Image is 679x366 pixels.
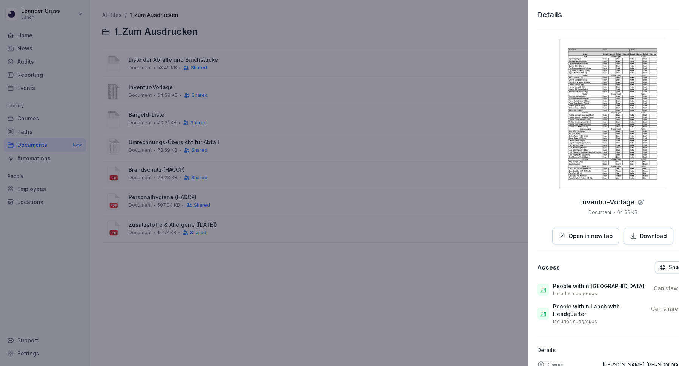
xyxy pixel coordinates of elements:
[651,305,678,313] p: Can share
[559,39,666,189] img: thumbnail
[588,209,611,216] p: Document
[654,285,678,292] p: Can view
[552,228,619,245] button: Open in new tab
[537,264,560,271] div: Access
[581,198,634,206] p: Inventur-Vorlage
[553,303,645,318] p: People within Lanch with Headquarter
[553,282,644,290] p: People within [GEOGRAPHIC_DATA]
[553,291,597,297] p: Includes subgroups
[640,232,667,241] p: Download
[624,228,673,245] button: Download
[617,209,637,216] p: 64.38 KB
[568,232,613,241] p: Open in new tab
[553,319,597,325] p: Includes subgroups
[537,9,562,20] p: Details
